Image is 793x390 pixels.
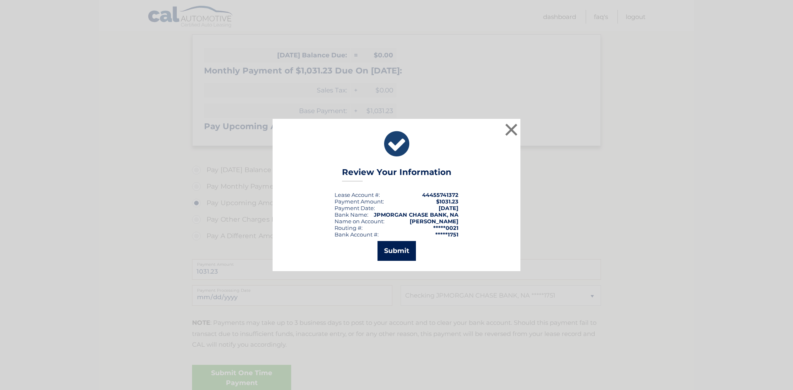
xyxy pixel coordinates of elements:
[335,205,375,211] div: :
[439,205,458,211] span: [DATE]
[342,167,451,182] h3: Review Your Information
[422,191,458,198] strong: 44455741372
[335,218,385,225] div: Name on Account:
[378,241,416,261] button: Submit
[410,218,458,225] strong: [PERSON_NAME]
[374,211,458,218] strong: JPMORGAN CHASE BANK, NA
[436,198,458,205] span: $1031.23
[335,231,379,238] div: Bank Account #:
[335,191,380,198] div: Lease Account #:
[335,198,384,205] div: Payment Amount:
[335,225,363,231] div: Routing #:
[503,121,520,138] button: ×
[335,211,368,218] div: Bank Name:
[335,205,374,211] span: Payment Date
